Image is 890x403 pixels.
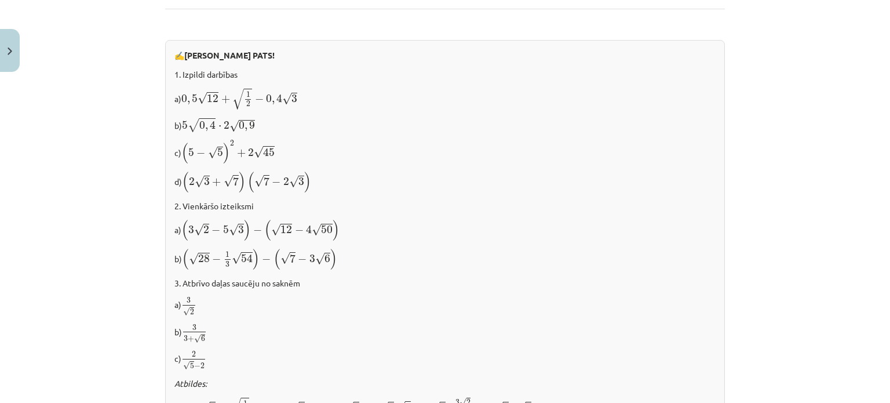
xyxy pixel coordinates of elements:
[183,361,190,370] span: √
[280,226,292,234] span: 12
[210,121,216,129] span: 4
[188,118,199,132] span: √
[223,143,230,164] span: )
[238,226,244,234] span: 3
[221,95,230,103] span: +
[225,252,229,257] span: 1
[174,277,716,289] p: 3. Atbrīvo daļas saucēju no saknēm
[182,249,189,270] span: (
[248,148,254,157] span: 2
[189,177,195,186] span: 2
[247,172,254,193] span: (
[174,88,716,110] p: a)
[330,249,337,270] span: )
[174,324,716,344] p: b)
[183,307,190,316] span: √
[174,350,716,371] p: с)
[239,121,245,129] span: 0
[272,99,275,104] span: ,
[8,48,12,55] img: icon-close-lesson-0947bae3869378f0d4975bcd49f059093ad1ed9edebbc8119c70593378902aed.svg
[174,49,716,61] p: ✍️
[204,177,210,186] span: 3
[237,149,246,157] span: +
[324,255,330,263] span: 6
[272,178,280,186] span: −
[312,224,321,236] span: √
[174,68,716,81] p: 1. Izpildi darbības
[174,248,716,270] p: b)
[181,220,188,241] span: (
[262,255,271,263] span: −
[182,172,189,193] span: (
[194,363,200,369] span: −
[174,219,716,241] p: a)
[232,252,241,264] span: √
[254,175,264,187] span: √
[198,255,210,263] span: 28
[192,325,196,331] span: 3
[291,95,297,103] span: 3
[174,117,716,133] p: b)
[205,125,208,131] span: ,
[188,148,194,157] span: 5
[298,177,304,186] span: 3
[321,226,333,234] span: 50
[207,95,218,103] span: 12
[246,101,250,107] span: 2
[290,254,296,263] span: 7
[192,351,196,357] span: 2
[245,125,247,131] span: ,
[224,121,229,129] span: 2
[187,297,191,303] span: 3
[298,255,307,263] span: −
[188,226,194,234] span: 3
[190,363,194,369] span: 5
[182,121,188,129] span: 5
[201,336,205,342] span: 6
[276,94,282,103] span: 4
[188,336,194,342] span: +
[200,363,205,369] span: 2
[266,95,272,103] span: 0
[244,220,251,241] span: )
[295,226,304,234] span: −
[174,140,716,164] p: c)
[233,177,239,186] span: 7
[306,225,312,234] span: 4
[229,120,239,132] span: √
[264,177,269,186] span: 7
[249,121,255,129] span: 9
[241,254,253,263] span: 54
[223,226,229,234] span: 5
[333,220,340,241] span: )
[174,200,716,212] p: 2. Vienkāršo izteiksmi
[282,93,291,105] span: √
[218,125,221,129] span: ⋅
[224,175,233,187] span: √
[174,171,716,193] p: d)
[174,296,716,317] p: a)
[254,146,263,158] span: √
[194,224,203,236] span: √
[189,253,198,265] span: √
[304,172,311,193] span: )
[229,224,238,236] span: √
[280,252,290,264] span: √
[230,140,234,146] span: 2
[196,149,205,157] span: −
[181,143,188,164] span: (
[192,95,198,103] span: 5
[184,50,275,60] b: [PERSON_NAME] PATS!
[309,255,315,263] span: 3
[211,226,220,234] span: −
[264,220,271,241] span: (
[199,121,205,129] span: 0
[232,89,244,110] span: √
[195,176,204,188] span: √
[239,172,246,193] span: )
[217,148,223,157] span: 5
[212,178,221,186] span: +
[253,249,260,270] span: )
[198,92,207,104] span: √
[212,255,221,263] span: −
